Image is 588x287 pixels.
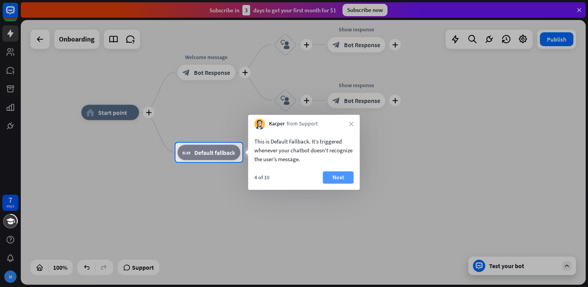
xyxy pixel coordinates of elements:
[6,3,29,26] button: Open LiveChat chat widget
[254,174,269,181] div: 4 of 10
[349,122,354,126] i: close
[254,137,354,164] div: This is Default Fallback. It’s triggered whenever your chatbot doesn't recognize the user’s message.
[194,149,235,156] span: Default fallback
[287,120,318,128] span: from Support
[269,120,285,128] span: Kacper
[323,171,354,184] button: Next
[182,149,190,156] i: block_fallback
